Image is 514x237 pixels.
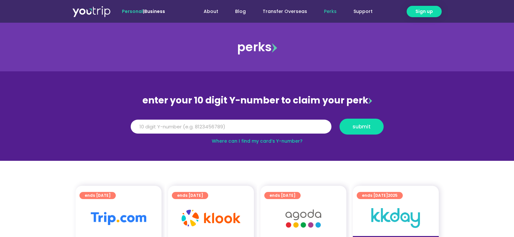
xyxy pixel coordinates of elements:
[316,6,345,18] a: Perks
[131,120,331,134] input: 10 digit Y-number (e.g. 8123456789)
[345,6,381,18] a: Support
[353,124,371,129] span: submit
[195,6,227,18] a: About
[177,192,203,199] span: ends [DATE]
[79,192,116,199] a: ends [DATE]
[122,8,143,15] span: Personal
[388,193,398,198] span: 2025
[183,6,381,18] nav: Menu
[85,192,111,199] span: ends [DATE]
[264,192,301,199] a: ends [DATE]
[362,192,398,199] span: ends [DATE]
[227,6,254,18] a: Blog
[254,6,316,18] a: Transfer Overseas
[127,92,387,109] div: enter your 10 digit Y-number to claim your perk
[122,8,165,15] span: |
[144,8,165,15] a: Business
[131,119,384,139] form: Y Number
[357,192,403,199] a: ends [DATE]2025
[340,119,384,135] button: submit
[407,6,442,17] a: Sign up
[269,192,295,199] span: ends [DATE]
[415,8,433,15] span: Sign up
[212,138,303,144] a: Where can I find my card’s Y-number?
[172,192,208,199] a: ends [DATE]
